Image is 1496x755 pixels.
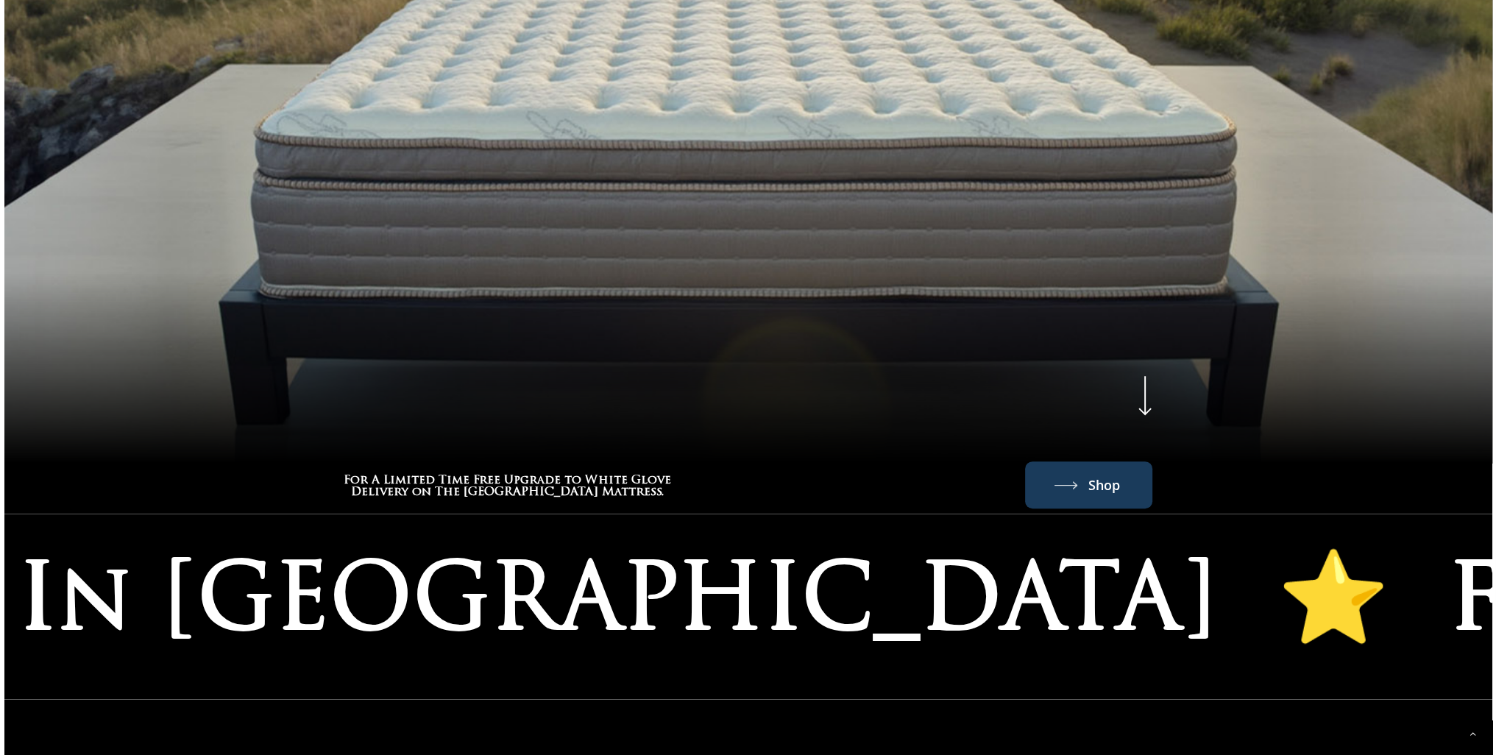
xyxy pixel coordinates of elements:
span: Shop [1088,473,1120,497]
span: Delivery [351,486,408,498]
a: Back to top [1462,723,1483,745]
span: to [564,475,581,486]
span: on [412,486,431,498]
span: Upgrade [504,475,561,486]
h3: For A Limited Time Free Upgrade to White Glove Delivery on The Windsor Mattress. [344,475,671,498]
span: White [585,475,628,486]
span: For [344,475,368,486]
span: Limited [383,475,435,486]
span: A [372,475,380,486]
span: [GEOGRAPHIC_DATA] [464,486,598,498]
span: Free [473,475,500,486]
a: For A Limited Time Free Upgrade to White Glove Delivery on The Windsor Mattress. [344,475,671,501]
span: Mattress. [602,486,664,498]
span: Time [439,475,469,486]
span: The [435,486,460,498]
a: Shop The Windsor Mattress [1054,473,1123,497]
span: Glove [631,475,671,486]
